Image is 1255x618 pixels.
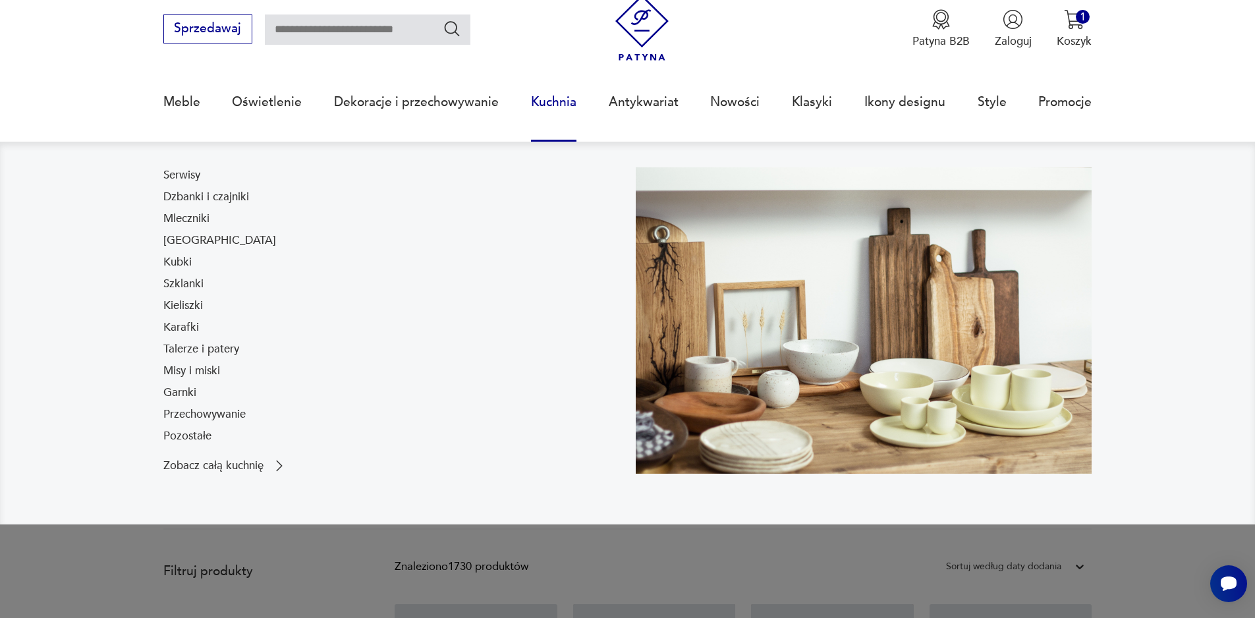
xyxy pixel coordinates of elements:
button: Patyna B2B [912,9,970,49]
img: Ikona medalu [931,9,951,30]
img: Ikonka użytkownika [1003,9,1023,30]
a: Oświetlenie [232,72,302,132]
a: Klasyki [792,72,832,132]
p: Patyna B2B [912,34,970,49]
a: Karafki [163,320,199,335]
a: [GEOGRAPHIC_DATA] [163,233,276,248]
a: Szklanki [163,276,204,292]
a: Przechowywanie [163,407,246,422]
a: Promocje [1038,72,1092,132]
button: Szukaj [443,19,462,38]
a: Dzbanki i czajniki [163,189,249,205]
a: Antykwariat [609,72,679,132]
a: Nowości [710,72,760,132]
button: 1Koszyk [1057,9,1092,49]
a: Meble [163,72,200,132]
img: b2f6bfe4a34d2e674d92badc23dc4074.jpg [636,167,1092,474]
a: Dekoracje i przechowywanie [334,72,499,132]
p: Zaloguj [995,34,1032,49]
a: Kieliszki [163,298,203,314]
a: Mleczniki [163,211,209,227]
button: Sprzedawaj [163,14,252,43]
a: Talerze i patery [163,341,239,357]
a: Serwisy [163,167,200,183]
a: Ikona medaluPatyna B2B [912,9,970,49]
a: Misy i miski [163,363,220,379]
a: Sprzedawaj [163,24,252,35]
p: Koszyk [1057,34,1092,49]
a: Kuchnia [531,72,576,132]
a: Pozostałe [163,428,211,444]
p: Zobacz całą kuchnię [163,461,264,471]
iframe: Smartsupp widget button [1210,565,1247,602]
div: 1 [1076,10,1090,24]
a: Zobacz całą kuchnię [163,458,287,474]
img: Ikona koszyka [1064,9,1084,30]
a: Style [978,72,1007,132]
button: Zaloguj [995,9,1032,49]
a: Kubki [163,254,192,270]
a: Ikony designu [864,72,945,132]
a: Garnki [163,385,196,401]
